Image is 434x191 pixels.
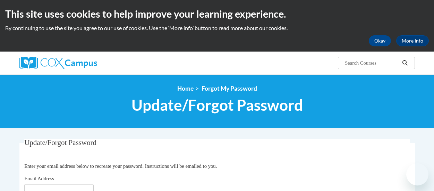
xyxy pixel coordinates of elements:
[24,176,54,181] span: Email Address
[202,85,257,92] span: Forgot My Password
[369,35,391,46] button: Okay
[24,138,96,147] span: Update/Forgot Password
[131,96,303,114] span: Update/Forgot Password
[406,163,428,185] iframe: Button to launch messaging window
[19,57,144,69] a: Cox Campus
[344,59,400,67] input: Search Courses
[5,7,429,21] h2: This site uses cookies to help improve your learning experience.
[400,59,410,67] button: Search
[24,163,217,169] span: Enter your email address below to recreate your password. Instructions will be emailed to you.
[177,85,194,92] a: Home
[396,35,429,46] a: More Info
[19,57,97,69] img: Cox Campus
[5,24,429,32] p: By continuing to use the site you agree to our use of cookies. Use the ‘More info’ button to read...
